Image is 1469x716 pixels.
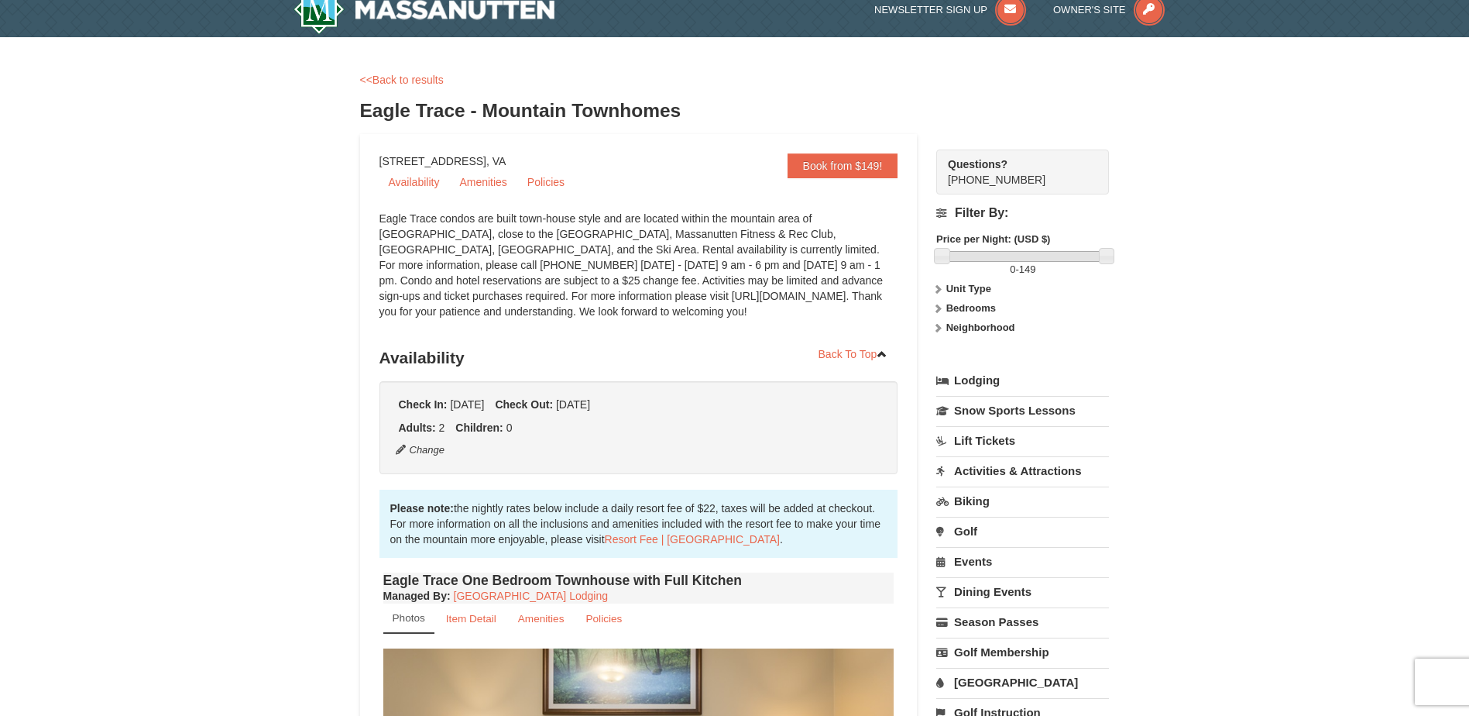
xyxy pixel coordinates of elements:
[379,170,449,194] a: Availability
[936,608,1109,636] a: Season Passes
[379,211,898,335] div: Eagle Trace condos are built town-house style and are located within the mountain area of [GEOGRA...
[936,233,1050,245] strong: Price per Night: (USD $)
[936,262,1109,277] label: -
[506,422,513,434] span: 0
[936,547,1109,576] a: Events
[393,612,425,624] small: Photos
[946,322,1015,333] strong: Neighborhood
[390,502,454,515] strong: Please note:
[450,170,516,194] a: Amenities
[379,343,898,373] h3: Availability
[936,517,1109,546] a: Golf
[508,604,575,634] a: Amenities
[383,590,447,602] span: Managed By
[399,398,448,411] strong: Check In:
[948,157,1081,186] span: [PHONE_NUMBER]
[1019,263,1036,275] span: 149
[936,426,1109,455] a: Lift Tickets
[455,422,503,434] strong: Children:
[936,367,1109,394] a: Lodging
[585,613,622,625] small: Policies
[936,487,1109,515] a: Biking
[439,422,445,434] span: 2
[446,613,496,625] small: Item Detail
[454,590,608,602] a: [GEOGRAPHIC_DATA] Lodging
[575,604,632,634] a: Policies
[518,613,565,625] small: Amenities
[383,590,451,602] strong: :
[360,95,1110,126] h3: Eagle Trace - Mountain Townhomes
[360,74,444,86] a: <<Back to results
[788,153,898,178] a: Book from $149!
[383,573,894,588] h4: Eagle Trace One Bedroom Townhouse with Full Kitchen
[808,343,898,366] a: Back To Top
[495,398,553,411] strong: Check Out:
[383,604,434,634] a: Photos
[518,170,574,194] a: Policies
[399,422,436,434] strong: Adults:
[1053,4,1126,15] span: Owner's Site
[948,158,1007,170] strong: Questions?
[936,577,1109,606] a: Dining Events
[450,398,484,411] span: [DATE]
[874,4,1026,15] a: Newsletter Sign Up
[946,283,991,294] strong: Unit Type
[1053,4,1165,15] a: Owner's Site
[936,456,1109,485] a: Activities & Attractions
[936,668,1109,697] a: [GEOGRAPHIC_DATA]
[936,206,1109,220] h4: Filter By:
[395,442,446,459] button: Change
[946,302,996,314] strong: Bedrooms
[605,533,780,546] a: Resort Fee | [GEOGRAPHIC_DATA]
[936,396,1109,425] a: Snow Sports Lessons
[556,398,590,411] span: [DATE]
[936,638,1109,666] a: Golf Membership
[1010,263,1015,275] span: 0
[436,604,506,634] a: Item Detail
[874,4,987,15] span: Newsletter Sign Up
[379,490,898,558] div: the nightly rates below include a daily resort fee of $22, taxes will be added at checkout. For m...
